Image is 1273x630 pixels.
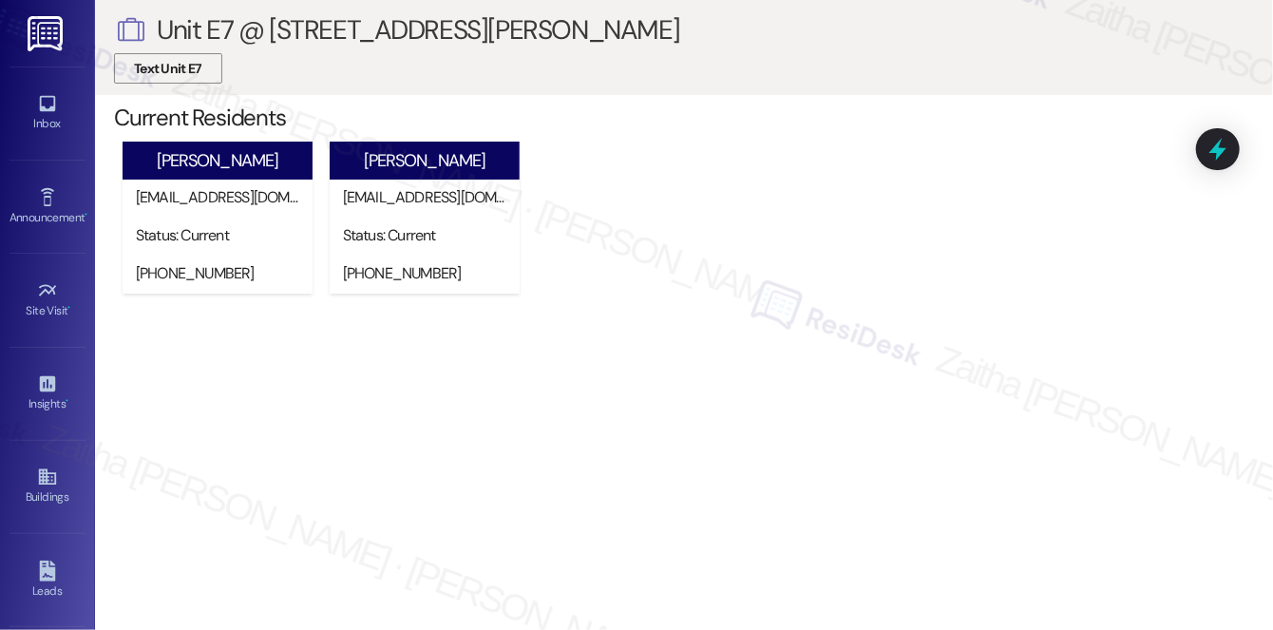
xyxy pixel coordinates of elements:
div: Status: Current [136,225,308,245]
div: Status: Current [343,225,515,245]
div: [EMAIL_ADDRESS][DOMAIN_NAME] [343,187,515,207]
div: Current Residents [114,107,1273,127]
div: [PHONE_NUMBER] [136,263,308,283]
a: Inbox [9,87,85,139]
button: Text Unit E7 [114,53,222,84]
div: [EMAIL_ADDRESS][DOMAIN_NAME] [136,187,308,207]
a: Buildings [9,461,85,512]
div: [PERSON_NAME] [364,151,485,171]
div: [PHONE_NUMBER] [343,263,515,283]
span: Text Unit E7 [134,59,202,79]
a: Insights • [9,368,85,419]
a: Leads [9,555,85,606]
i:  [114,11,147,49]
span: • [85,208,87,221]
img: ResiDesk Logo [28,16,66,51]
span: • [66,394,68,408]
a: Site Visit • [9,275,85,326]
span: • [68,301,71,315]
div: [PERSON_NAME] [157,151,278,171]
div: Unit E7 @ [STREET_ADDRESS][PERSON_NAME] [157,20,679,40]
